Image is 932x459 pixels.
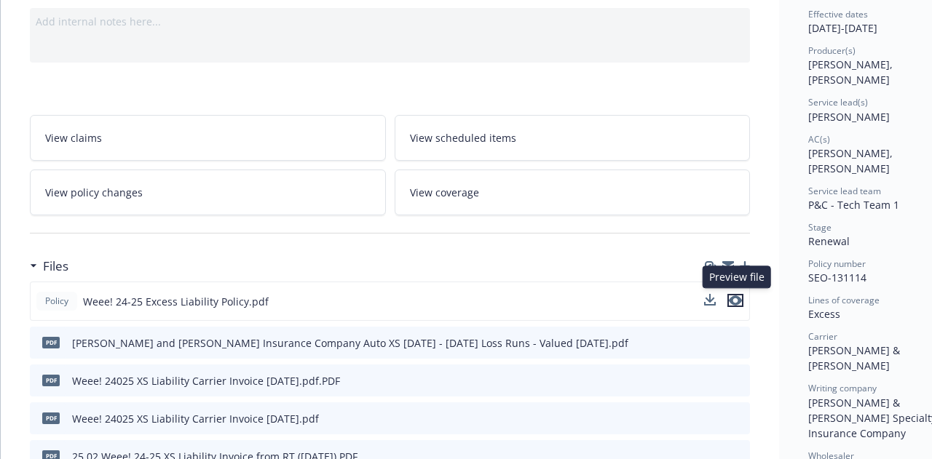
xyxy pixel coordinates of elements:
[72,411,319,426] div: Weee! 24025 XS Liability Carrier Invoice [DATE].pdf
[808,234,850,248] span: Renewal
[808,343,903,372] span: [PERSON_NAME] & [PERSON_NAME]
[45,130,102,145] span: View claims
[808,258,866,270] span: Policy number
[704,294,716,306] button: download file
[36,14,744,29] div: Add internal notes here...
[30,115,386,161] a: View claims
[72,373,340,388] div: Weee! 24025 XS Liability Carrier Invoice [DATE].pdf.PDF
[808,8,868,20] span: Effective dates
[808,146,896,175] span: [PERSON_NAME], [PERSON_NAME]
[808,382,877,394] span: Writing company
[808,133,830,145] span: AC(s)
[42,295,71,308] span: Policy
[395,169,751,215] a: View coverage
[731,335,744,351] button: preview file
[43,257,68,276] h3: Files
[45,185,143,200] span: View policy changes
[708,373,719,388] button: download file
[808,330,837,343] span: Carrier
[72,335,628,351] div: [PERSON_NAME] and [PERSON_NAME] Insurance Company Auto XS [DATE] - [DATE] Loss Runs - Valued [DAT...
[808,294,880,306] span: Lines of coverage
[727,294,743,309] button: preview file
[704,294,716,309] button: download file
[808,57,896,87] span: [PERSON_NAME], [PERSON_NAME]
[703,266,771,288] div: Preview file
[395,115,751,161] a: View scheduled items
[30,257,68,276] div: Files
[708,411,719,426] button: download file
[808,198,899,212] span: P&C - Tech Team 1
[410,130,516,145] span: View scheduled items
[808,221,832,234] span: Stage
[808,271,866,284] span: SEO-131114
[30,169,386,215] a: View policy changes
[42,412,60,423] span: pdf
[42,375,60,386] span: PDF
[83,294,269,309] span: Weee! 24-25 Excess Liability Policy.pdf
[42,337,60,348] span: pdf
[410,185,479,200] span: View coverage
[727,294,743,307] button: preview file
[708,335,719,351] button: download file
[731,373,744,388] button: preview file
[808,185,881,197] span: Service lead team
[808,44,856,57] span: Producer(s)
[731,411,744,426] button: preview file
[808,96,868,108] span: Service lead(s)
[808,110,890,124] span: [PERSON_NAME]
